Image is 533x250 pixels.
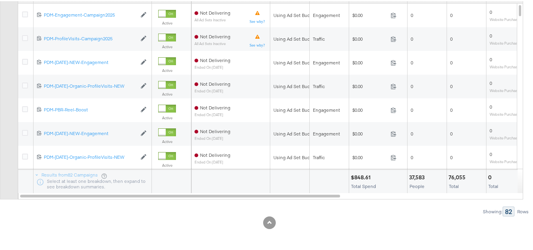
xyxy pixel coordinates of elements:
span: 0 [411,35,413,41]
span: 0 [411,82,413,88]
span: 0 [490,79,492,85]
sub: ended on [DATE] [194,88,230,92]
label: Active [158,114,176,119]
div: Rows [517,208,529,213]
sub: All Ad Sets Inactive [194,40,230,45]
span: $0.00 [352,35,387,41]
span: Not Delivering [200,80,230,86]
label: Active [158,43,176,48]
span: $0.00 [352,130,387,135]
span: Total [449,182,459,188]
div: 82 [503,205,514,215]
span: Not Delivering [200,32,230,38]
span: 0 [490,103,492,109]
span: Not Delivering [200,9,230,15]
span: 0 [490,8,492,14]
span: 0 [490,150,492,156]
span: Engagement [313,130,340,135]
div: Using Ad Set Budget [273,35,317,41]
sub: ended on [DATE] [194,159,230,163]
span: Not Delivering [200,151,230,157]
div: Using Ad Set Budget [273,106,317,112]
label: Active [158,90,176,96]
a: PDM-[DATE]-Organic-ProfileVisits-NEW [44,153,137,160]
a: PDM-[DATE]-NEW-Engagement [44,58,137,65]
a: PDM-Engagement-Campaign2025 [44,11,137,17]
span: Not Delivering [200,56,230,62]
div: Using Ad Set Budget [273,11,317,17]
span: 0 [450,11,453,17]
label: Active [158,162,176,167]
sub: Website Purchases [490,111,522,115]
div: Using Ad Set Budget [273,58,317,65]
span: 0 [411,153,413,159]
span: $0.00 [352,11,387,17]
a: PDM-[DATE]-NEW-Engagement [44,129,137,136]
span: Not Delivering [200,127,230,133]
div: 0 [488,173,494,180]
sub: All Ad Sets Inactive [194,17,230,21]
span: 0 [411,11,413,17]
span: Total Spend [351,182,376,188]
sub: Website Purchases [490,158,522,163]
label: Active [158,67,176,72]
span: Traffic [313,153,325,159]
span: 0 [490,55,492,61]
sub: ended on [DATE] [194,111,230,116]
span: 0 [490,32,492,38]
span: $0.00 [352,82,387,88]
sub: Website Purchases [490,63,522,68]
div: Showing: [483,208,503,213]
span: $0.00 [352,58,387,64]
span: 0 [490,126,492,132]
sub: Website Purchases [490,87,522,92]
span: Total [488,182,498,188]
span: 0 [450,82,453,88]
sub: Website Purchases [490,16,522,21]
div: $848.61 [351,173,373,180]
div: PDM-[DATE]-NEW-Engagement [44,58,137,64]
span: 0 [450,35,453,41]
sub: Website Purchases [490,134,522,139]
span: Traffic [313,82,325,88]
span: 0 [411,106,413,112]
sub: ended on [DATE] [194,64,230,68]
span: $0.00 [352,153,387,159]
div: Using Ad Set Budget [273,153,317,160]
span: 0 [450,58,453,64]
sub: ended on [DATE] [194,135,230,139]
span: Engagement [313,11,340,17]
label: Active [158,19,176,24]
div: 76,055 [449,173,468,180]
span: 0 [450,106,453,112]
span: Not Delivering [200,103,230,109]
span: Traffic [313,35,325,41]
span: 0 [411,130,413,135]
a: PDM-[DATE]-Organic-ProfileVisits-NEW [44,82,137,88]
a: PDM-PBR-Reel-Boost [44,105,137,112]
span: $0.00 [352,106,387,112]
span: 0 [450,153,453,159]
label: Active [158,138,176,143]
span: Engagement [313,106,340,112]
span: People [410,182,425,188]
div: Using Ad Set Budget [273,130,317,136]
span: Engagement [313,58,340,64]
span: 0 [411,58,413,64]
a: PDM-ProfileVisits-Campaign2025 [44,34,137,41]
div: Using Ad Set Budget [273,82,317,88]
sub: Website Purchases [490,39,522,44]
span: 0 [450,130,453,135]
div: 37,583 [409,173,427,180]
div: PDM-[DATE]-NEW-Engagement [44,129,137,135]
